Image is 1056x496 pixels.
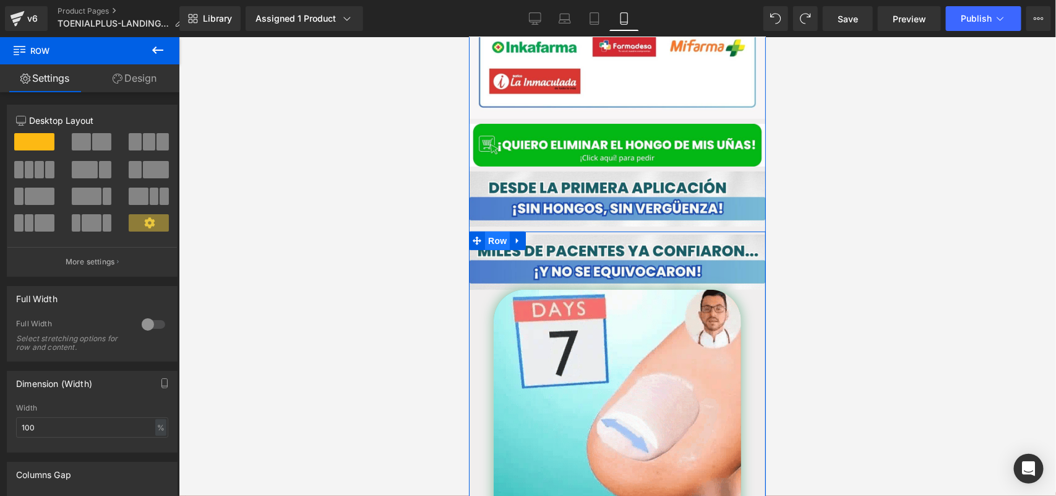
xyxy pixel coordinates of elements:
button: Publish [946,6,1021,31]
div: % [155,419,166,436]
span: Row [12,37,136,64]
a: Laptop [550,6,580,31]
span: TOENIALPLUS-LANDING 02 [58,19,170,28]
div: Open Intercom Messenger [1014,454,1044,484]
span: Preview [893,12,926,25]
span: Library [203,13,232,24]
p: Desktop Layout [16,114,168,127]
div: Assigned 1 Product [255,12,353,25]
a: Mobile [609,6,639,31]
a: Design [90,64,179,92]
a: Expand / Collapse [41,194,57,213]
a: Preview [878,6,941,31]
input: auto [16,417,168,438]
a: Tablet [580,6,609,31]
div: v6 [25,11,40,27]
a: New Library [179,6,241,31]
button: More settings [7,247,177,276]
button: Undo [763,6,788,31]
div: Columns Gap [16,463,71,480]
div: Dimension (Width) [16,372,92,389]
span: Row [16,194,41,213]
div: Full Width [16,287,58,304]
p: More settings [66,256,115,268]
button: More [1026,6,1051,31]
span: Save [838,12,858,25]
a: Desktop [520,6,550,31]
button: Redo [793,6,818,31]
div: Full Width [16,319,129,332]
div: Width [16,404,168,412]
a: Product Pages [58,6,193,16]
div: Select stretching options for row and content. [16,334,127,352]
span: Publish [961,14,992,24]
a: v6 [5,6,48,31]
